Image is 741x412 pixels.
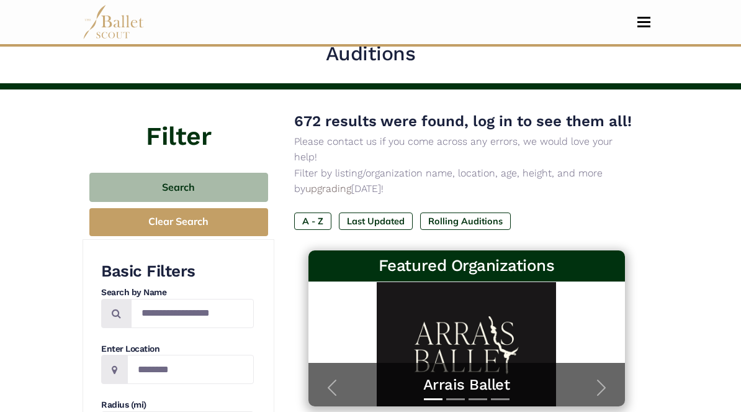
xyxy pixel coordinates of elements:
button: Search [89,173,268,202]
a: upgrading [305,183,351,195]
button: Slide 1 [424,392,442,406]
p: Filter by listing/organization name, location, age, height, and more by [DATE]! [294,165,639,197]
h3: Featured Organizations [318,255,615,277]
h4: Radius (mi) [101,399,254,411]
a: Arrais Ballet [321,375,613,395]
h4: Enter Location [101,343,254,355]
input: Search by names... [131,299,254,328]
h4: Filter [83,89,274,154]
label: A - Z [294,213,331,230]
span: 672 results were found, log in to see them all! [294,112,632,130]
button: Clear Search [89,208,268,236]
button: Slide 3 [469,392,487,406]
label: Rolling Auditions [420,213,511,230]
input: Location [127,355,254,384]
p: Please contact us if you come across any errors, we would love your help! [294,134,639,165]
button: Slide 4 [491,392,510,406]
h4: Search by Name [101,286,254,299]
h3: Basic Filters [101,261,254,282]
button: Slide 2 [446,392,465,406]
button: Toggle navigation [629,16,658,28]
label: Last Updated [339,213,413,230]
